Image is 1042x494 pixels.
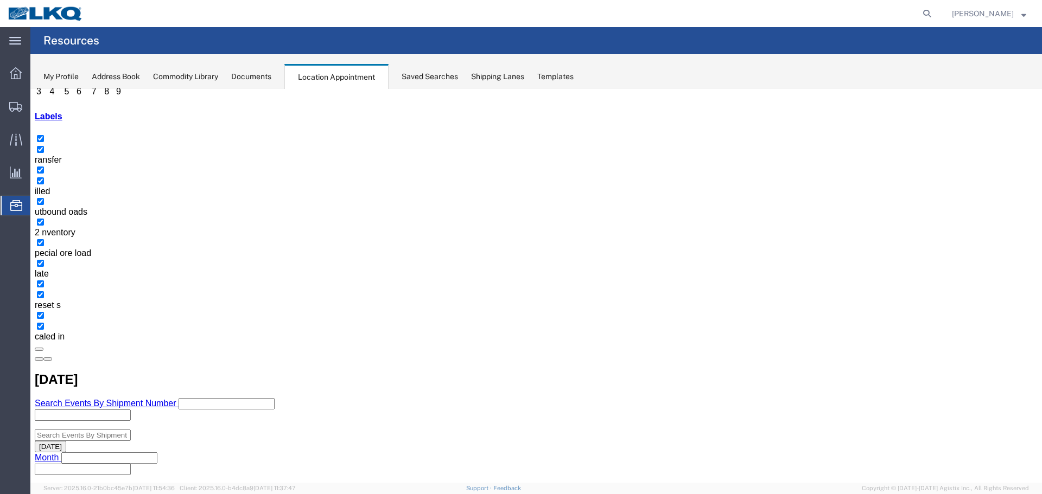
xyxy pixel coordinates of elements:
span: William Haney [952,8,1014,20]
a: Labels [4,23,32,33]
input: 2 nventory [7,130,14,137]
span: ransfer [4,67,31,76]
div: Shipping Lanes [471,71,524,82]
button: [DATE] [4,352,36,364]
span: Search Events By Shipment Number [4,310,146,319]
input: pecial ore load [7,151,14,158]
span: Client: 2025.16.0-b4dc8a9 [180,485,296,491]
span: utbound oads [4,119,57,128]
h4: Resources [43,27,99,54]
input: illed [7,89,14,96]
span: illed [4,98,20,107]
span: 2 nventory [4,139,45,149]
img: logo [8,5,84,22]
a: Month [4,364,31,374]
span: [DATE] 11:37:47 [253,485,296,491]
input: utbound oads [7,110,14,117]
div: Documents [231,71,271,82]
span: pecial ore load [4,160,61,169]
a: Feedback [493,485,521,491]
div: Saved Searches [402,71,458,82]
div: Address Book [92,71,140,82]
h2: [DATE] [4,284,1007,299]
span: [DATE] 11:54:36 [132,485,175,491]
span: caled in [4,243,34,253]
input: Search Events By Shipment Number [4,341,100,352]
span: Copyright © [DATE]-[DATE] Agistix Inc., All Rights Reserved [862,484,1029,493]
a: Search Events By Shipment Number [4,310,148,319]
iframe: FS Legacy Container [30,88,1042,483]
a: Support [466,485,493,491]
input: caled in [7,234,14,241]
input: ransfer [7,57,14,65]
span: late [4,181,18,190]
button: [PERSON_NAME] [951,7,1027,20]
span: Server: 2025.16.0-21b0bc45e7b [43,485,175,491]
div: Commodity Library [153,71,218,82]
span: reset s [4,212,30,221]
div: My Profile [43,71,79,82]
div: Templates [537,71,574,82]
div: Location Appointment [284,64,389,89]
input: late [7,171,14,178]
span: Month [4,364,28,374]
input: reset s [7,203,14,210]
